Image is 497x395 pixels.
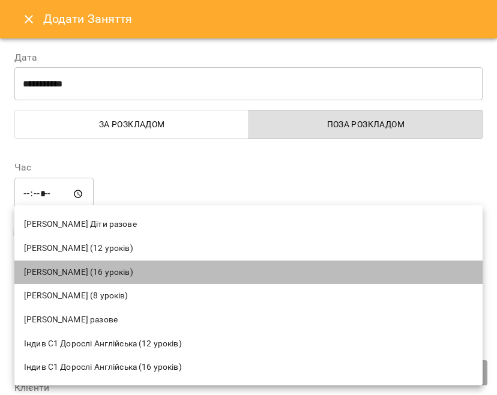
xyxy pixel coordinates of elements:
span: [PERSON_NAME] Діти разове [24,219,473,231]
span: [PERSON_NAME] (12 уроків) [24,243,473,255]
span: Індив С1 Дорослі Англійська (16 уроків) [24,361,473,373]
span: [PERSON_NAME] (8 уроків) [24,290,473,302]
span: Індив С1 Дорослі Англійська (12 уроків) [24,338,473,350]
span: [PERSON_NAME] (16 уроків) [24,267,473,279]
span: [PERSON_NAME] разове [24,314,473,326]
